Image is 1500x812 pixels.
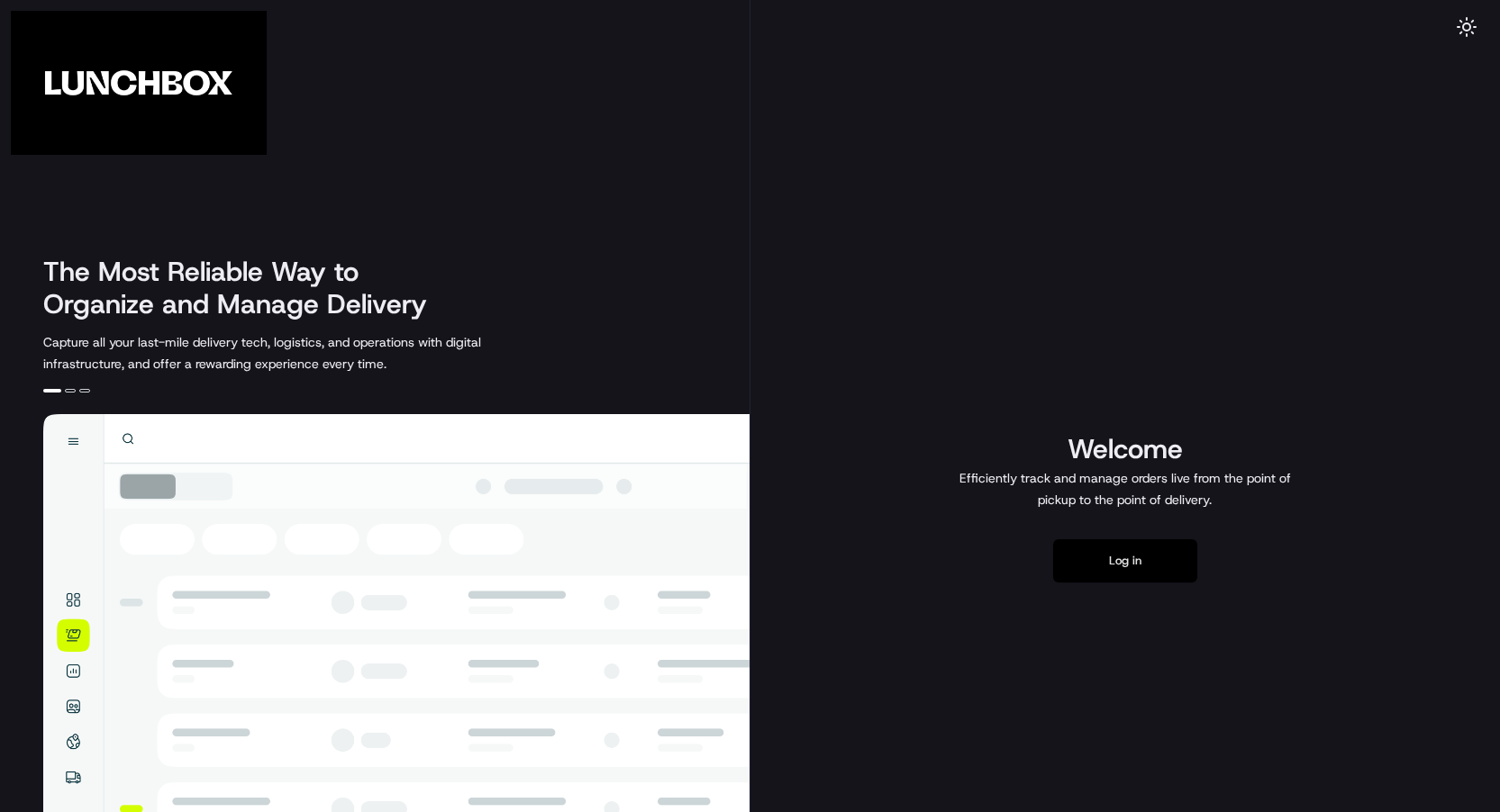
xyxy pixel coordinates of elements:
img: Company Logo [11,11,267,155]
p: Efficiently track and manage orders live from the point of pickup to the point of delivery. [952,467,1298,510]
h2: The Most Reliable Way to Organize and Manage Delivery [43,256,447,320]
h1: Welcome [952,431,1298,467]
p: Capture all your last-mile delivery tech, logistics, and operations with digital infrastructure, ... [43,331,562,374]
button: Log in [1053,539,1197,582]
